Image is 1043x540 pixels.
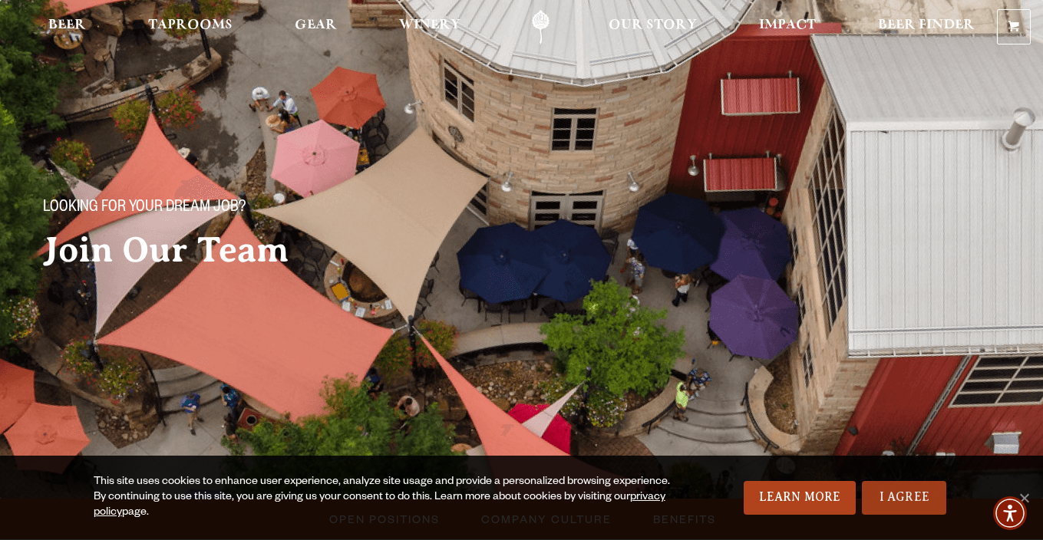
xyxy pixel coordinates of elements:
div: This site uses cookies to enhance user experience, analyze site usage and provide a personalized ... [94,475,673,521]
a: Learn More [744,481,857,515]
span: Impact [759,19,816,31]
a: Our Story [599,10,707,44]
a: Taprooms [138,10,243,44]
span: Gear [295,19,337,31]
a: privacy policy [94,492,665,519]
span: Beer [48,19,86,31]
a: Impact [749,10,826,44]
a: Gear [285,10,347,44]
span: Winery [399,19,460,31]
div: Accessibility Menu [993,496,1027,530]
span: Looking for your dream job? [43,199,246,219]
a: Beer [38,10,96,44]
a: Odell Home [512,10,569,44]
span: Taprooms [148,19,233,31]
span: Our Story [609,19,697,31]
a: Beer Finder [868,10,985,44]
a: I Agree [862,481,946,515]
h2: Join Our Team [43,231,522,269]
span: Beer Finder [878,19,975,31]
a: Winery [389,10,470,44]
